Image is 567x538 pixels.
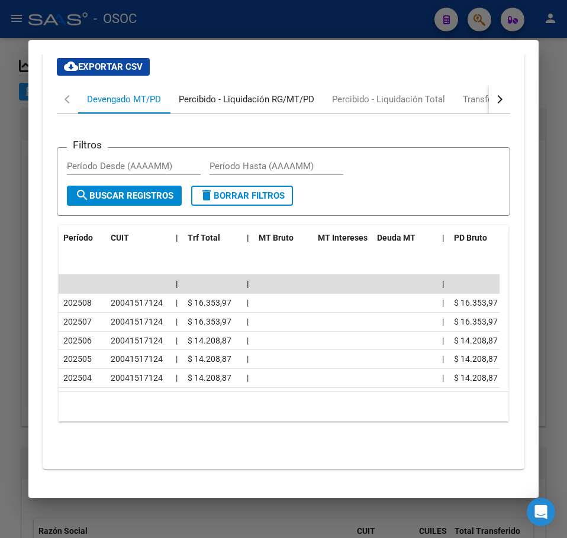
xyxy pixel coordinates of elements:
[247,317,249,326] span: |
[59,225,106,251] datatable-header-cell: Período
[247,336,249,345] span: |
[176,279,178,289] span: |
[64,59,78,73] mat-icon: cloud_download
[247,354,249,364] span: |
[247,233,249,242] span: |
[176,233,178,242] span: |
[63,354,92,364] span: 202505
[63,233,93,242] span: Período
[176,354,178,364] span: |
[442,279,444,289] span: |
[57,58,150,76] button: Exportar CSV
[454,354,498,364] span: $ 14.208,87
[111,354,163,364] span: 20041517124
[437,225,449,251] datatable-header-cell: |
[199,190,285,201] span: Borrar Filtros
[442,233,444,242] span: |
[318,233,368,242] span: MT Intereses
[176,298,178,307] span: |
[454,373,498,383] span: $ 14.208,87
[63,336,92,345] span: 202506
[111,317,163,326] span: 20041517124
[64,61,143,72] span: Exportar CSV
[442,354,444,364] span: |
[111,373,163,383] span: 20041517124
[75,188,89,202] mat-icon: search
[313,225,372,251] datatable-header-cell: MT Intereses
[111,233,129,242] span: CUIT
[188,233,220,242] span: Trf Total
[442,317,444,326] span: |
[176,336,178,345] span: |
[259,233,294,242] span: MT Bruto
[442,298,444,307] span: |
[449,225,508,251] datatable-header-cell: PD Bruto
[463,93,547,106] div: Transferencias ARCA
[111,336,163,345] span: 20041517124
[247,279,249,289] span: |
[199,188,214,202] mat-icon: delete
[179,93,314,106] div: Percibido - Liquidación RG/MT/PD
[442,373,444,383] span: |
[75,190,173,201] span: Buscar Registros
[111,298,163,307] span: 20041517124
[176,317,178,326] span: |
[454,298,498,307] span: $ 16.353,97
[527,498,555,526] div: Open Intercom Messenger
[247,298,249,307] span: |
[188,317,231,326] span: $ 16.353,97
[191,186,293,206] button: Borrar Filtros
[332,93,445,106] div: Percibido - Liquidación Total
[43,30,524,469] div: Aportes y Contribuciones del Afiliado: 27961325302
[254,225,313,251] datatable-header-cell: MT Bruto
[176,373,178,383] span: |
[242,225,254,251] datatable-header-cell: |
[372,225,437,251] datatable-header-cell: Deuda MT
[87,93,161,106] div: Devengado MT/PD
[67,186,182,206] button: Buscar Registros
[377,233,415,242] span: Deuda MT
[188,354,231,364] span: $ 14.208,87
[454,317,498,326] span: $ 16.353,97
[67,138,108,151] h3: Filtros
[63,298,92,307] span: 202508
[247,373,249,383] span: |
[454,336,498,345] span: $ 14.208,87
[63,317,92,326] span: 202507
[188,373,231,383] span: $ 14.208,87
[188,298,231,307] span: $ 16.353,97
[454,233,487,242] span: PD Bruto
[171,225,183,251] datatable-header-cell: |
[442,336,444,345] span: |
[106,225,171,251] datatable-header-cell: CUIT
[183,225,242,251] datatable-header-cell: Trf Total
[63,373,92,383] span: 202504
[188,336,231,345] span: $ 14.208,87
